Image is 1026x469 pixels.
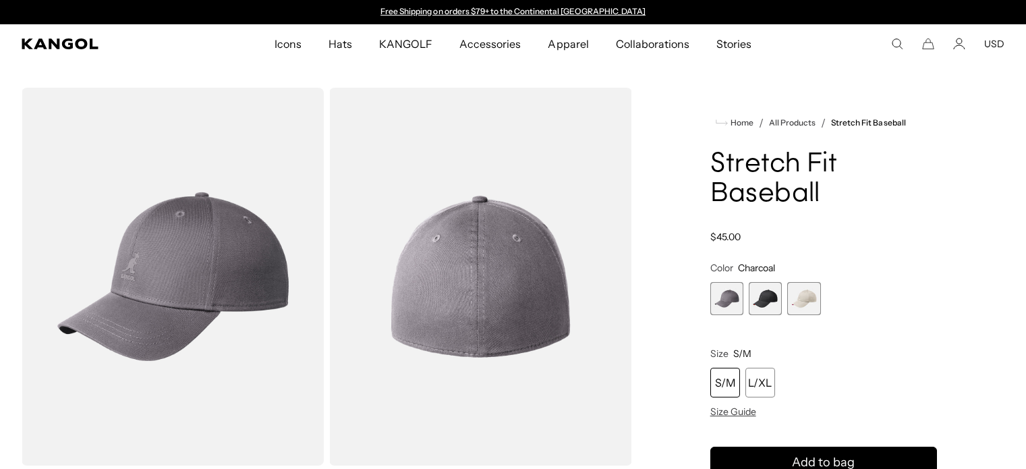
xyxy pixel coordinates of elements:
product-gallery: Gallery Viewer [22,88,632,466]
a: All Products [769,118,816,128]
div: L/XL [745,368,775,397]
label: Moonstruck [787,282,820,315]
li: / [816,115,826,131]
span: Size [710,348,729,360]
a: Collaborations [602,24,703,63]
summary: Search here [891,38,903,50]
button: USD [984,38,1004,50]
a: Apparel [534,24,602,63]
a: Icons [261,24,315,63]
div: 1 of 2 [374,7,652,18]
div: 2 of 3 [749,282,782,315]
div: S/M [710,368,740,397]
a: Kangol [22,38,181,49]
img: color-charcoal [329,88,631,466]
span: KANGOLF [379,24,432,63]
span: Home [728,118,753,128]
a: Home [716,117,753,129]
span: Size Guide [710,406,756,418]
img: color-charcoal [22,88,324,466]
a: Accessories [446,24,534,63]
h1: Stretch Fit Baseball [710,150,937,209]
div: 3 of 3 [787,282,820,315]
button: Cart [922,38,934,50]
a: KANGOLF [366,24,446,63]
nav: breadcrumbs [710,115,937,131]
a: Free Shipping on orders $79+ to the Continental [GEOGRAPHIC_DATA] [380,6,646,16]
span: Apparel [548,24,588,63]
span: Charcoal [738,262,775,274]
a: Stretch Fit Baseball [831,118,906,128]
label: Charcoal [710,282,743,315]
slideshow-component: Announcement bar [374,7,652,18]
a: Hats [315,24,366,63]
span: Color [710,262,733,274]
label: Black [749,282,782,315]
span: Hats [329,24,352,63]
a: Stories [703,24,765,63]
div: Announcement [374,7,652,18]
span: $45.00 [710,231,741,243]
li: / [753,115,764,131]
a: Account [953,38,965,50]
span: Collaborations [616,24,689,63]
span: Icons [275,24,302,63]
div: 1 of 3 [710,282,743,315]
span: Stories [716,24,751,63]
span: Accessories [459,24,521,63]
span: S/M [733,348,751,360]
